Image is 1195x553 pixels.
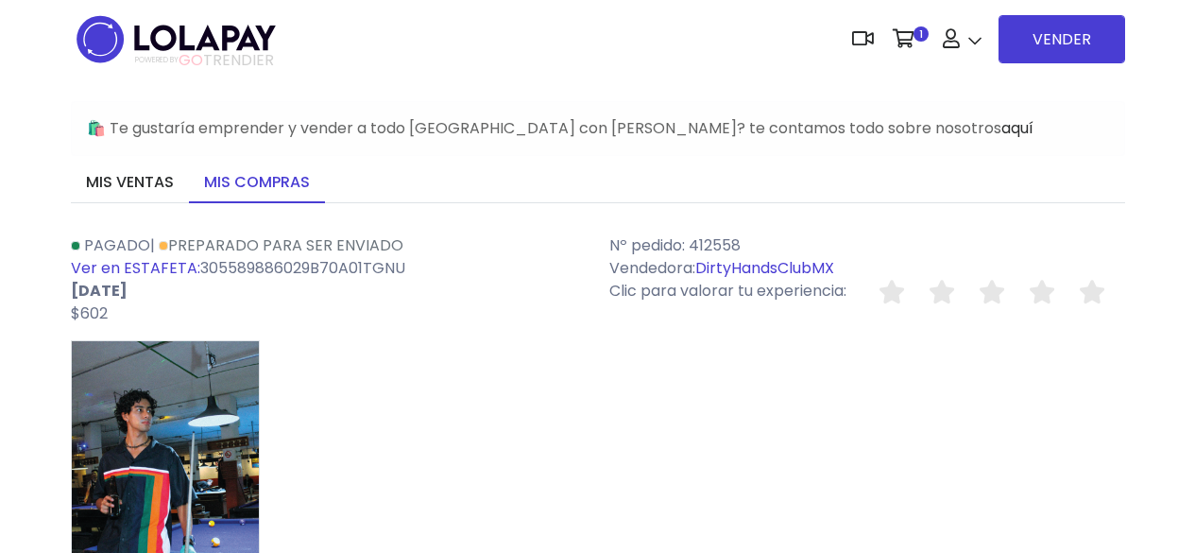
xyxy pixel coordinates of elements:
[913,26,929,42] span: 1
[71,9,282,69] img: logo
[695,257,834,279] a: DirtyHandsClubMX
[87,117,1033,139] span: 🛍️ Te gustaría emprender y vender a todo [GEOGRAPHIC_DATA] con [PERSON_NAME]? te contamos todo so...
[71,257,200,279] a: Ver en ESTAFETA:
[71,302,108,324] span: $602
[883,10,933,67] a: 1
[135,52,274,69] span: TRENDIER
[609,234,1125,257] p: Nº pedido: 412558
[71,280,587,302] p: [DATE]
[60,234,598,325] div: | 305589886029B70A01TGNU
[71,164,189,203] a: Mis ventas
[159,234,403,256] a: Preparado para ser enviado
[189,164,325,203] a: Mis compras
[609,280,846,302] span: Clic para valorar tu experiencia:
[84,234,150,256] span: Pagado
[609,257,1125,280] p: Vendedora:
[999,15,1125,63] a: VENDER
[135,55,179,65] span: POWERED BY
[179,49,203,71] span: GO
[1001,117,1033,139] a: aquí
